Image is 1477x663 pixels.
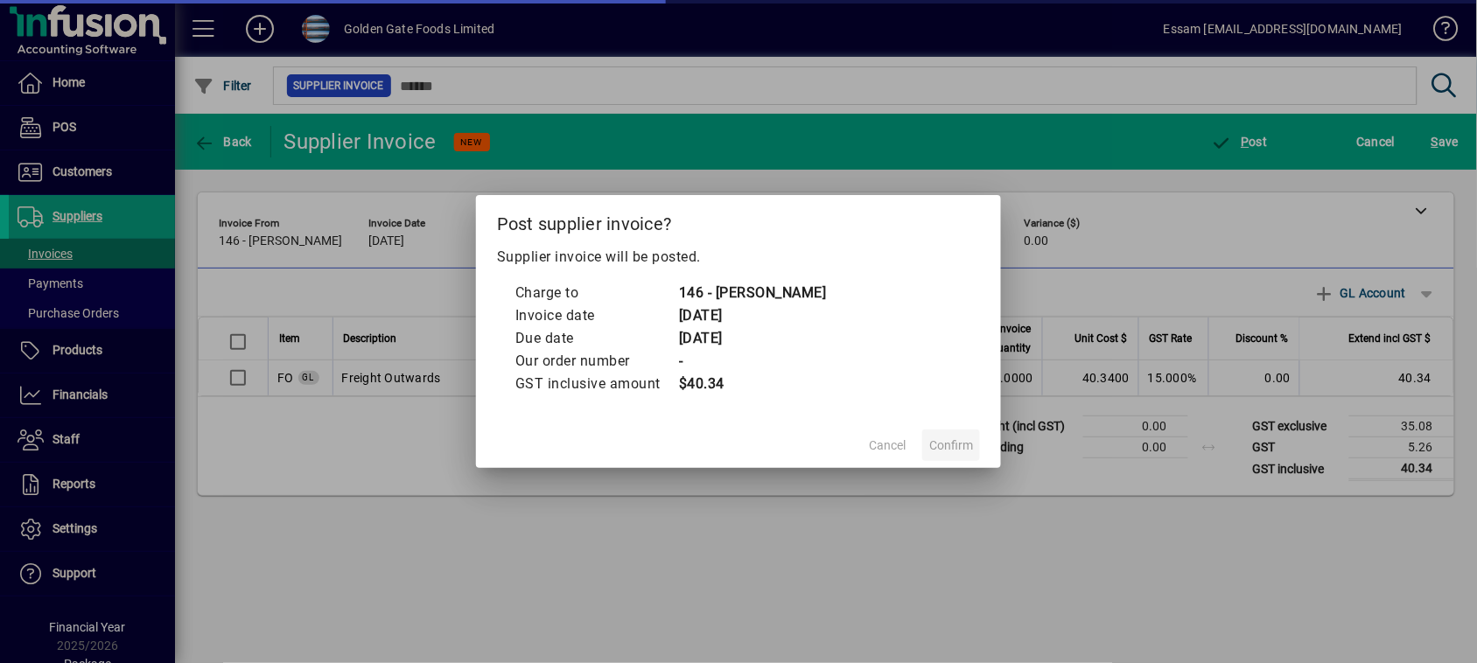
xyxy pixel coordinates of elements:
td: [DATE] [678,327,827,350]
h2: Post supplier invoice? [476,195,1001,246]
td: [DATE] [678,304,827,327]
td: Charge to [514,282,678,304]
td: Invoice date [514,304,678,327]
td: - [678,350,827,373]
td: Our order number [514,350,678,373]
td: 146 - [PERSON_NAME] [678,282,827,304]
td: GST inclusive amount [514,373,678,395]
td: $40.34 [678,373,827,395]
td: Due date [514,327,678,350]
p: Supplier invoice will be posted. [497,247,980,268]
